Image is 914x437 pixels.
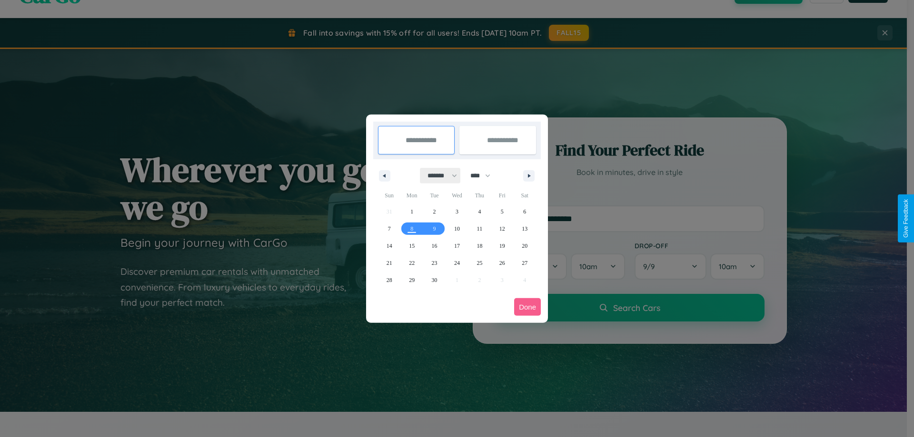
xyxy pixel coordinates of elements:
[522,237,527,254] span: 20
[378,254,400,272] button: 21
[522,220,527,237] span: 13
[432,272,437,289] span: 30
[454,237,460,254] span: 17
[433,203,436,220] span: 2
[409,272,415,289] span: 29
[433,220,436,237] span: 9
[423,203,446,220] button: 2
[477,254,482,272] span: 25
[400,188,423,203] span: Mon
[477,220,483,237] span: 11
[387,254,392,272] span: 21
[400,220,423,237] button: 8
[387,237,392,254] span: 14
[499,254,505,272] span: 26
[903,199,909,238] div: Give Feedback
[378,272,400,289] button: 28
[499,237,505,254] span: 19
[400,203,423,220] button: 1
[446,237,468,254] button: 17
[491,220,513,237] button: 12
[378,237,400,254] button: 14
[491,254,513,272] button: 26
[523,203,526,220] span: 6
[423,220,446,237] button: 9
[446,203,468,220] button: 3
[446,254,468,272] button: 24
[409,254,415,272] span: 22
[514,237,536,254] button: 20
[388,220,391,237] span: 7
[446,188,468,203] span: Wed
[491,203,513,220] button: 5
[454,254,460,272] span: 24
[446,220,468,237] button: 10
[409,237,415,254] span: 15
[468,203,491,220] button: 4
[378,188,400,203] span: Sun
[423,254,446,272] button: 23
[522,254,527,272] span: 27
[477,237,482,254] span: 18
[456,203,458,220] span: 3
[423,237,446,254] button: 16
[514,298,541,316] button: Done
[478,203,481,220] span: 4
[432,237,437,254] span: 16
[491,188,513,203] span: Fri
[514,220,536,237] button: 13
[410,203,413,220] span: 1
[400,237,423,254] button: 15
[491,237,513,254] button: 19
[468,254,491,272] button: 25
[514,188,536,203] span: Sat
[468,188,491,203] span: Thu
[468,220,491,237] button: 11
[423,272,446,289] button: 30
[423,188,446,203] span: Tue
[378,220,400,237] button: 7
[432,254,437,272] span: 23
[514,254,536,272] button: 27
[514,203,536,220] button: 6
[501,203,504,220] span: 5
[468,237,491,254] button: 18
[387,272,392,289] span: 28
[454,220,460,237] span: 10
[499,220,505,237] span: 12
[410,220,413,237] span: 8
[400,254,423,272] button: 22
[400,272,423,289] button: 29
